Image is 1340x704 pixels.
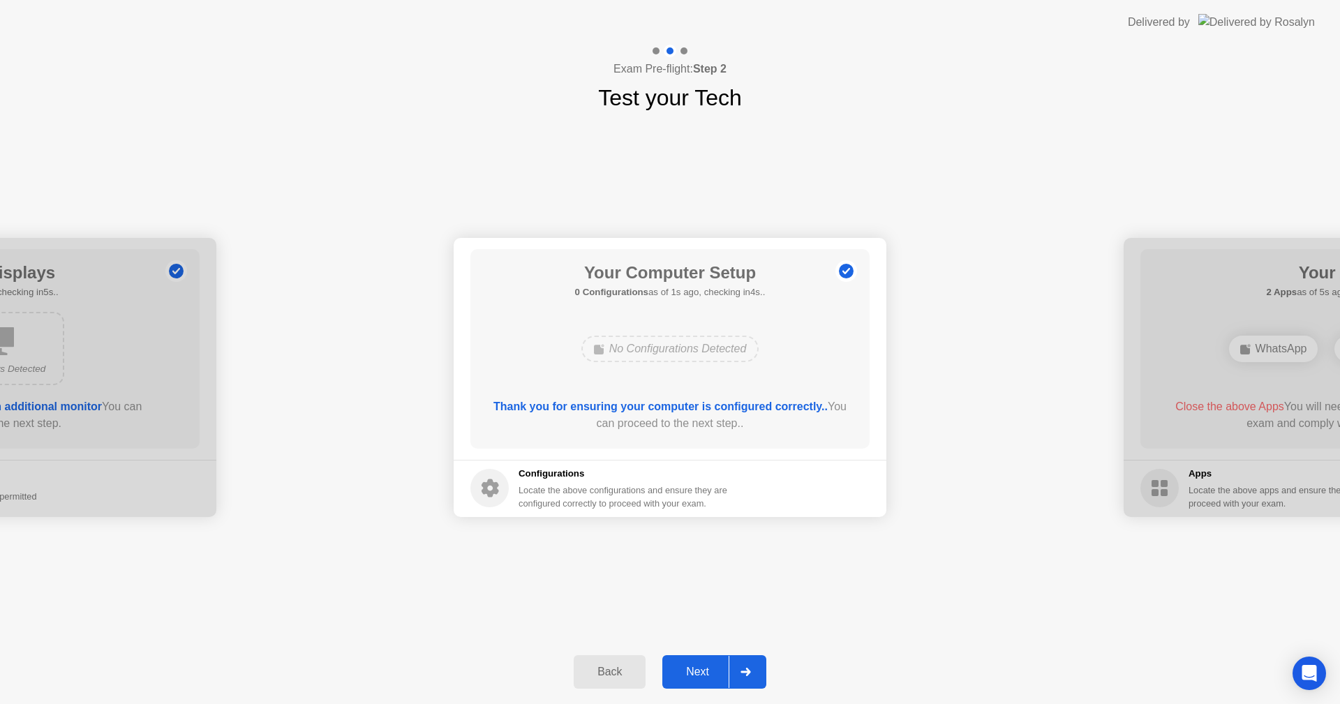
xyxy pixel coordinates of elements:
b: 0 Configurations [575,287,648,297]
div: Delivered by [1128,14,1190,31]
div: No Configurations Detected [581,336,759,362]
b: Thank you for ensuring your computer is configured correctly.. [493,400,828,412]
div: Back [578,666,641,678]
h4: Exam Pre-flight: [613,61,727,77]
div: You can proceed to the next step.. [491,398,850,432]
h1: Your Computer Setup [575,260,766,285]
b: Step 2 [693,63,727,75]
button: Next [662,655,766,689]
button: Back [574,655,646,689]
div: Next [667,666,729,678]
h5: Configurations [519,467,730,481]
div: Locate the above configurations and ensure they are configured correctly to proceed with your exam. [519,484,730,510]
h1: Test your Tech [598,81,742,114]
img: Delivered by Rosalyn [1198,14,1315,30]
h5: as of 1s ago, checking in4s.. [575,285,766,299]
div: Open Intercom Messenger [1293,657,1326,690]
